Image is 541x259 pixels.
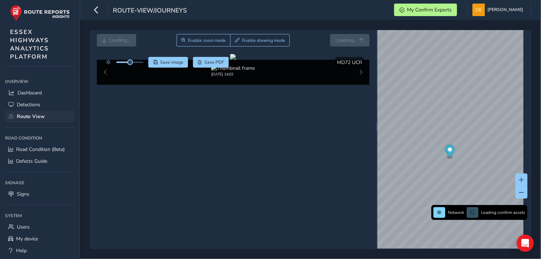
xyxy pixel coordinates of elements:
[407,6,452,13] span: My Confirm Exports
[445,145,455,160] div: Map marker
[160,59,183,65] span: Save image
[5,111,75,122] a: Route View
[17,101,40,108] span: Detections
[177,34,230,47] button: Zoom
[188,38,226,43] span: Enable zoom mode
[5,99,75,111] a: Detections
[5,76,75,87] div: Overview
[448,210,464,215] span: Network
[10,5,70,21] img: rr logo
[472,4,485,16] img: diamond-layout
[230,34,290,47] button: Draw
[211,72,255,77] div: [DATE] 14:02
[337,59,362,66] span: MD72 UCR
[5,188,75,200] a: Signs
[16,158,47,165] span: Defects Guide
[16,247,27,254] span: Help
[193,57,229,68] button: PDF
[17,191,29,197] span: Signs
[5,177,75,188] div: Signage
[517,235,534,252] div: Open Intercom Messenger
[242,38,285,43] span: Enable drawing mode
[17,224,30,230] span: Users
[204,59,224,65] span: Save PDF
[5,245,75,256] a: Help
[211,65,255,72] img: Thumbnail frame
[5,87,75,99] a: Dashboard
[5,143,75,155] a: Road Condition (Beta)
[16,235,38,242] span: My device
[481,210,525,215] span: Loading confirm assets
[5,210,75,221] div: System
[5,233,75,245] a: My device
[148,57,188,68] button: Save
[394,4,457,16] button: My Confirm Exports
[113,6,187,16] span: route-view/journeys
[5,133,75,143] div: Road Condition
[5,155,75,167] a: Defects Guide
[16,146,65,153] span: Road Condition (Beta)
[5,221,75,233] a: Users
[472,4,526,16] button: [PERSON_NAME]
[10,28,49,61] span: ESSEX HIGHWAYS ANALYTICS PLATFORM
[487,4,523,16] span: [PERSON_NAME]
[17,113,45,120] span: Route View
[18,89,42,96] span: Dashboard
